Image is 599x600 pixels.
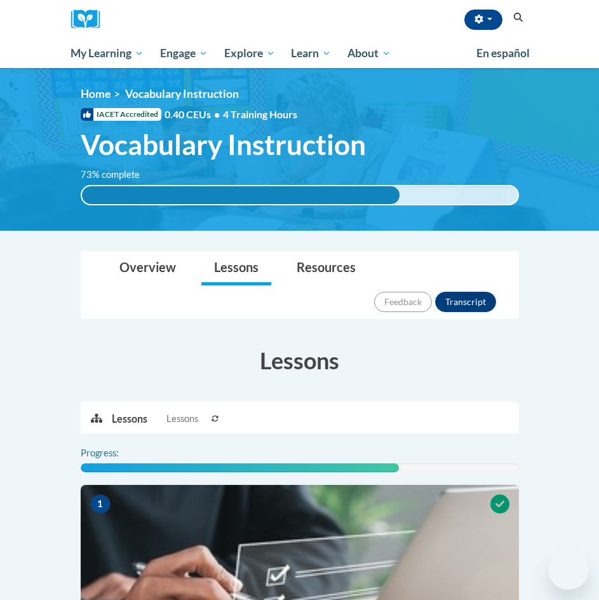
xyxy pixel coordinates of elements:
span: Vocabulary Instruction [81,128,366,161]
a: Home [81,87,111,100]
span: 0.40 CEUs [165,107,223,121]
a: Overview [107,252,189,285]
button: Feedback [374,292,432,312]
div: Main menu [62,39,538,68]
a: Explore [216,39,283,68]
button: Transcript [435,292,496,312]
label: Progress: [81,446,154,460]
a: Learn [283,39,339,68]
img: Logo brand [71,10,109,29]
span: Explore [224,46,275,61]
span: About [347,46,391,61]
h3: Lessons [81,344,519,376]
label: 73% complete [81,168,154,182]
p: Lessons [112,412,147,426]
span: IACET Accredited [81,108,161,121]
a: My Learning [63,39,152,68]
span: My Learning [71,46,144,61]
a: Engage [152,39,216,68]
iframe: Button to launch messaging window [548,549,589,590]
span: 1 [90,494,111,514]
a: Cox Campus [71,10,109,29]
span: • [214,108,220,120]
a: About [339,39,399,68]
div: 73% complete [82,186,400,204]
a: Resources [284,252,368,285]
span: Vocabulary Instruction [125,87,239,100]
a: Lessons [201,252,271,285]
span: 4 Training Hours [223,108,297,120]
button: Account Settings [464,10,502,30]
span: En español [476,46,530,60]
span: Engage [160,46,208,61]
button: Search [509,10,528,25]
span: Lessons [166,412,198,426]
a: En español [468,40,538,67]
span: Learn [291,46,331,61]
